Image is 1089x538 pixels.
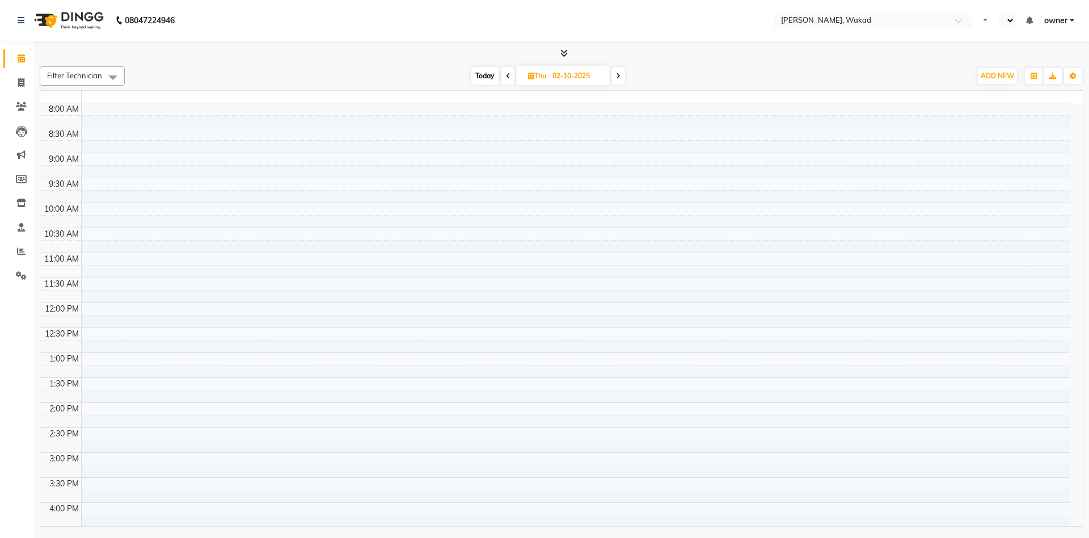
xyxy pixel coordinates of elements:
div: 3:00 PM [47,453,81,465]
span: owner [1044,15,1067,27]
div: 11:30 AM [42,278,81,290]
div: 2:30 PM [47,428,81,440]
span: Today [471,67,499,85]
span: Filter Technician [47,71,102,80]
b: 08047224946 [125,5,175,36]
div: 1:00 PM [47,353,81,365]
div: 2:00 PM [47,403,81,415]
div: 9:30 AM [47,178,81,190]
div: 12:30 PM [43,328,81,340]
div: 8:30 AM [47,128,81,140]
div: 3:30 PM [47,478,81,490]
div: 10:30 AM [42,228,81,240]
div: 12:00 PM [43,303,81,315]
input: 2025-10-02 [549,68,606,85]
div: 9:00 AM [47,153,81,165]
div: 8:00 AM [47,103,81,115]
div: 1:30 PM [47,378,81,390]
img: logo [29,5,107,36]
button: ADD NEW [978,68,1017,84]
div: 11:00 AM [42,253,81,265]
div: 10:00 AM [42,203,81,215]
span: Thu [525,72,549,80]
span: ADD NEW [981,72,1014,80]
div: 4:00 PM [47,503,81,515]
